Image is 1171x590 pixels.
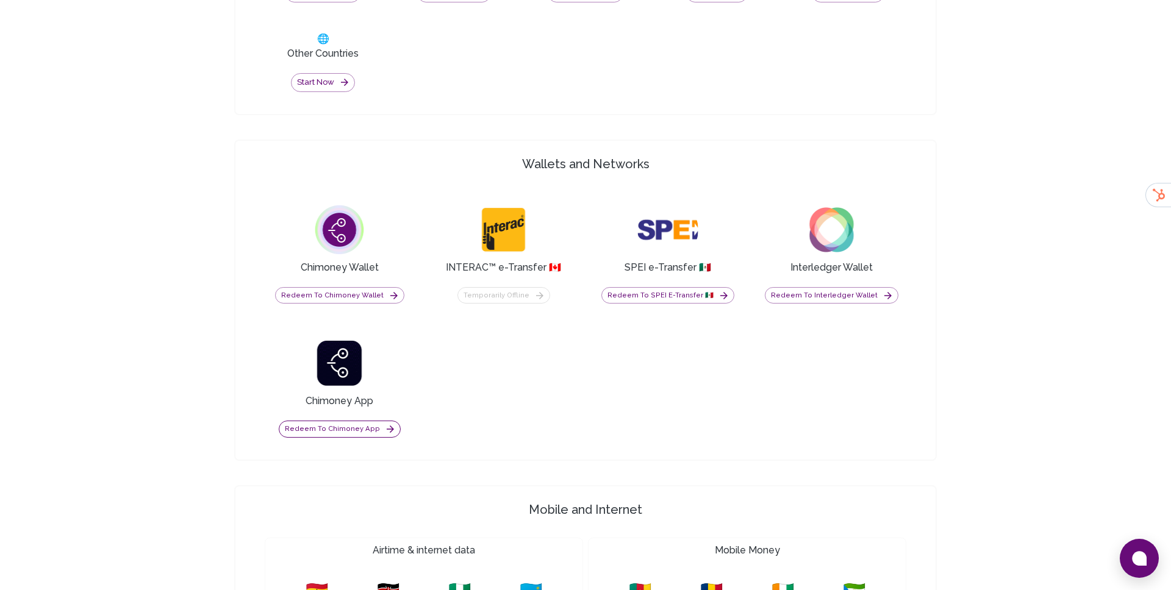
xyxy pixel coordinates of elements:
[790,260,873,275] h3: Interledger Wallet
[373,543,475,558] h3: Airtime & internet data
[275,287,404,304] button: Redeem to Chimoney Wallet
[1120,539,1159,578] button: Open chat window
[637,199,698,260] img: dollar globe
[446,260,561,275] h3: INTERAC™ e-Transfer 🇨🇦
[240,501,931,518] h4: Mobile and Internet
[240,155,931,172] h4: Wallets and Networks
[279,421,401,438] button: Redeem to Chimoney App
[309,333,370,394] img: dollar globe
[625,260,711,275] h3: SPEI e-Transfer 🇲🇽
[291,73,355,92] button: Start now
[317,32,329,46] span: 🌐
[801,199,862,260] img: dollar globe
[715,543,780,558] h3: Mobile Money
[306,394,373,408] h3: Chimoney App
[601,287,734,304] button: Redeem to SPEI e-Transfer 🇲🇽
[301,260,379,275] h3: Chimoney Wallet
[309,199,370,260] img: dollar globe
[287,46,359,61] h3: Other Countries
[765,287,898,304] button: Redeem to Interledger Wallet
[473,199,534,260] img: dollar globe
